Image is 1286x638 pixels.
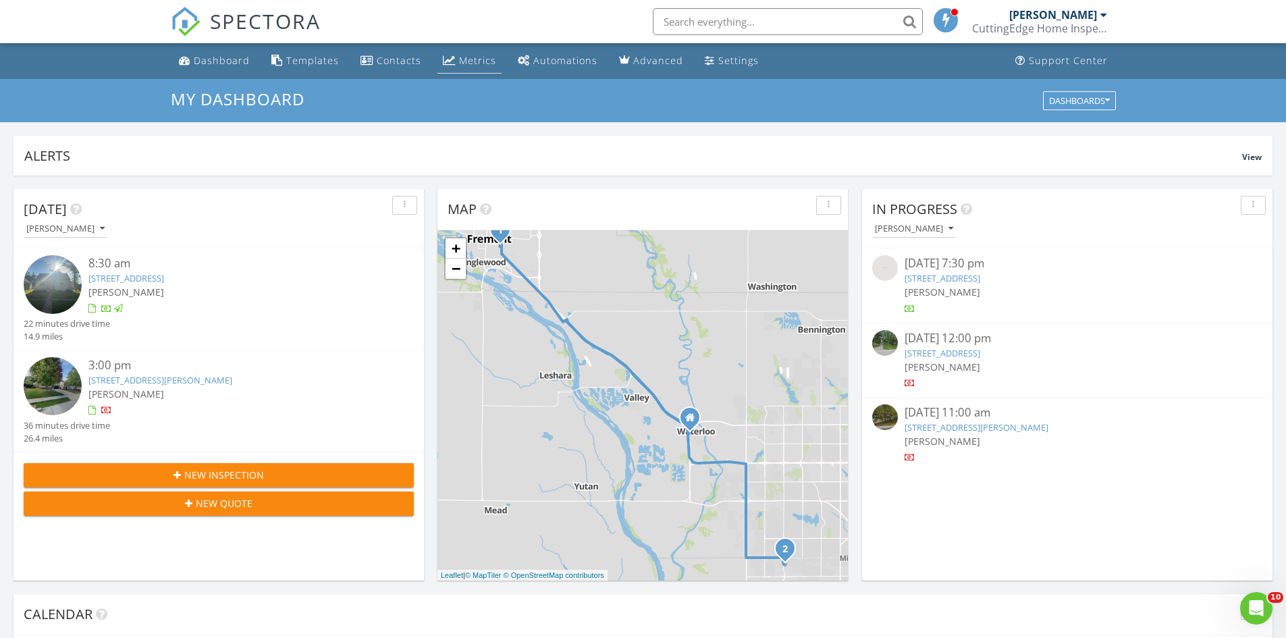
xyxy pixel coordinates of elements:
button: New Inspection [24,463,414,487]
a: Zoom in [446,238,466,259]
span: SPECTORA [210,7,321,35]
div: Automations [533,54,597,67]
span: [PERSON_NAME] [88,388,164,400]
div: [PERSON_NAME] [1009,8,1097,22]
div: 17845 Lillian St, Omaha, NE 68136 [785,548,793,556]
a: Support Center [1010,49,1113,74]
a: Automations (Basic) [512,49,603,74]
div: 3:00 pm [88,357,381,374]
span: View [1242,151,1262,163]
div: CuttingEdge Home Inspections [972,22,1107,35]
span: [PERSON_NAME] [905,435,980,448]
input: Search everything... [653,8,923,35]
span: [PERSON_NAME] [88,286,164,298]
button: [PERSON_NAME] [872,220,956,238]
div: [DATE] 12:00 pm [905,330,1230,347]
button: Dashboards [1043,91,1116,110]
div: [PERSON_NAME] [26,224,105,234]
a: 8:30 am [STREET_ADDRESS] [PERSON_NAME] 22 minutes drive time 14.9 miles [24,255,414,343]
a: [STREET_ADDRESS][PERSON_NAME] [88,374,232,386]
a: Templates [266,49,344,74]
span: In Progress [872,200,957,218]
a: Settings [699,49,764,74]
a: SPECTORA [171,18,321,47]
a: Metrics [437,49,502,74]
a: [STREET_ADDRESS] [905,347,980,359]
a: [DATE] 11:00 am [STREET_ADDRESS][PERSON_NAME] [PERSON_NAME] [872,404,1262,464]
a: 3:00 pm [STREET_ADDRESS][PERSON_NAME] [PERSON_NAME] 36 minutes drive time 26.4 miles [24,357,414,445]
img: streetview [872,255,898,281]
img: streetview [24,357,82,415]
a: [STREET_ADDRESS] [905,272,980,284]
div: Metrics [459,54,496,67]
button: [PERSON_NAME] [24,220,107,238]
span: New Quote [196,496,252,510]
div: Dashboard [194,54,250,67]
img: The Best Home Inspection Software - Spectora [171,7,200,36]
div: 84 S Pebble St, Fremont, NE 68025 [500,230,508,238]
div: Alerts [24,147,1242,165]
a: Dashboard [173,49,255,74]
img: image_processing20250827887nvivu.jpeg [24,255,82,313]
i: 1 [498,226,503,236]
div: 36 minutes drive time [24,419,110,432]
span: [PERSON_NAME] [905,286,980,298]
span: [PERSON_NAME] [905,361,980,373]
div: Contacts [377,54,421,67]
span: My Dashboard [171,88,304,110]
a: [DATE] 12:00 pm [STREET_ADDRESS] [PERSON_NAME] [872,330,1262,390]
a: [STREET_ADDRESS] [88,272,164,284]
div: [DATE] 7:30 pm [905,255,1230,272]
a: [DATE] 7:30 pm [STREET_ADDRESS] [PERSON_NAME] [872,255,1262,315]
div: | [437,570,608,581]
div: Templates [286,54,339,67]
div: Settings [718,54,759,67]
span: [DATE] [24,200,67,218]
span: Calendar [24,605,92,623]
img: streetview [872,330,898,356]
a: Advanced [614,49,689,74]
img: streetview [872,404,898,430]
div: [PERSON_NAME] [875,224,953,234]
div: [DATE] 11:00 am [905,404,1230,421]
a: © MapTiler [465,571,502,579]
button: New Quote [24,491,414,516]
div: 26.4 miles [24,432,110,445]
div: 23832 Harvest Heights Circle, Waterloo NE 68069 [690,417,698,425]
iframe: Intercom live chat [1240,592,1272,624]
div: Support Center [1029,54,1108,67]
a: Contacts [355,49,427,74]
a: [STREET_ADDRESS][PERSON_NAME] [905,421,1048,433]
span: New Inspection [184,468,264,482]
a: Zoom out [446,259,466,279]
a: Leaflet [441,571,463,579]
span: 10 [1268,592,1283,603]
div: Advanced [633,54,683,67]
div: 8:30 am [88,255,381,272]
i: 2 [782,545,788,554]
span: Map [448,200,477,218]
div: 22 minutes drive time [24,317,110,330]
a: © OpenStreetMap contributors [504,571,604,579]
div: Dashboards [1049,96,1110,105]
div: 14.9 miles [24,330,110,343]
